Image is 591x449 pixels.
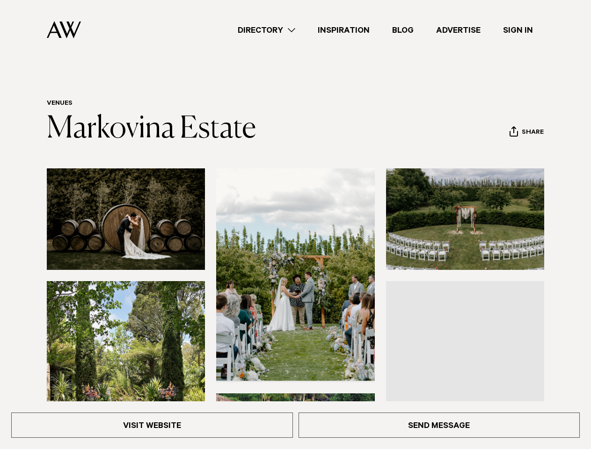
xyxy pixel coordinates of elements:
[47,168,205,270] img: Wine barrels at Markovina Estate
[425,24,492,36] a: Advertise
[47,100,73,108] a: Venues
[492,24,544,36] a: Sign In
[381,24,425,36] a: Blog
[216,168,374,382] a: Ceremony styling at Markovina Estate
[509,126,544,140] button: Share
[306,24,381,36] a: Inspiration
[216,168,374,381] img: Ceremony styling at Markovina Estate
[11,413,293,438] a: Visit Website
[522,129,544,138] span: Share
[47,21,81,38] img: Auckland Weddings Logo
[299,413,580,438] a: Send Message
[47,114,256,144] a: Markovina Estate
[226,24,306,36] a: Directory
